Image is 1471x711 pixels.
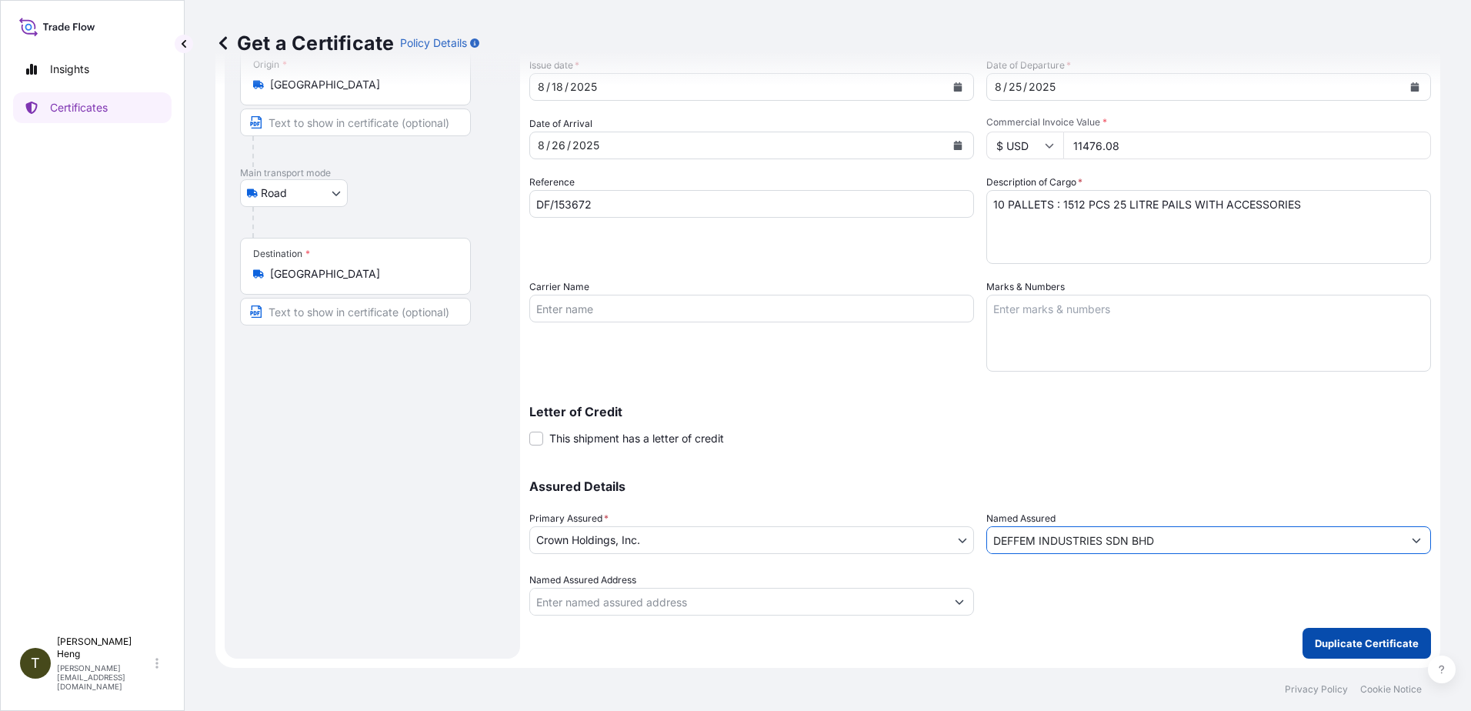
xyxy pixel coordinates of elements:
input: Destination [270,266,452,282]
a: Privacy Policy [1285,683,1348,696]
span: T [31,656,40,671]
div: / [546,136,550,155]
p: Letter of Credit [529,406,1431,418]
p: [PERSON_NAME] Heng [57,636,152,660]
div: year, [569,78,599,96]
div: Destination [253,248,310,260]
a: Certificates [13,92,172,123]
button: Calendar [1403,75,1427,99]
input: Enter amount [1063,132,1431,159]
input: Enter name [529,295,974,322]
div: day, [550,78,565,96]
div: / [567,136,571,155]
a: Cookie Notice [1360,683,1422,696]
button: Calendar [946,75,970,99]
span: Road [261,185,287,201]
label: Carrier Name [529,279,589,295]
p: Duplicate Certificate [1315,636,1419,651]
p: Get a Certificate [215,31,394,55]
button: Show suggestions [1403,526,1430,554]
div: month, [536,136,546,155]
p: Insights [50,62,89,77]
p: Assured Details [529,480,1431,492]
div: year, [571,136,601,155]
p: Main transport mode [240,167,505,179]
span: Commercial Invoice Value [986,116,1431,129]
span: Primary Assured [529,511,609,526]
label: Named Assured [986,511,1056,526]
p: Certificates [50,100,108,115]
a: Insights [13,54,172,85]
textarea: 22 PALLETS : 3360 PCS 20 LITRE PAILS WITH ACCESSORIES [986,190,1431,264]
p: Policy Details [400,35,467,51]
div: / [546,78,550,96]
div: day, [1007,78,1023,96]
input: Text to appear on certificate [240,298,471,325]
p: [PERSON_NAME][EMAIL_ADDRESS][DOMAIN_NAME] [57,663,152,691]
label: Reference [529,175,575,190]
input: Enter booking reference [529,190,974,218]
span: This shipment has a letter of credit [549,431,724,446]
div: month, [993,78,1003,96]
div: / [1003,78,1007,96]
input: Named Assured Address [530,588,946,616]
span: Date of Arrival [529,116,592,132]
label: Marks & Numbers [986,279,1065,295]
button: Calendar [946,133,970,158]
div: month, [536,78,546,96]
div: / [1023,78,1027,96]
span: Crown Holdings, Inc. [536,532,640,548]
button: Select transport [240,179,348,207]
button: Show suggestions [946,588,973,616]
button: Crown Holdings, Inc. [529,526,974,554]
button: Duplicate Certificate [1303,628,1431,659]
input: Assured Name [987,526,1403,554]
div: year, [1027,78,1057,96]
div: / [565,78,569,96]
div: day, [550,136,567,155]
input: Text to appear on certificate [240,108,471,136]
label: Description of Cargo [986,175,1082,190]
label: Named Assured Address [529,572,636,588]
